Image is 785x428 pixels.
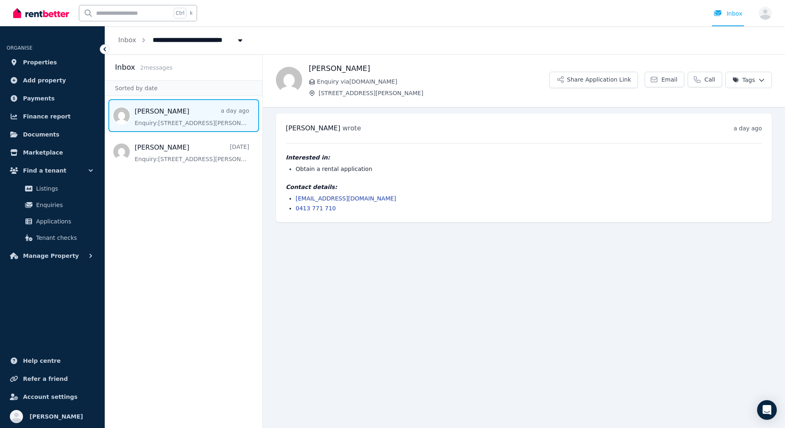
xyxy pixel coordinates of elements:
[13,7,69,19] img: RentBetter
[732,76,755,84] span: Tags
[342,124,361,132] span: wrote
[115,61,135,73] h2: Inbox
[174,8,186,18] span: Ctrl
[118,36,136,44] a: Inbox
[7,45,32,51] span: ORGANISE
[23,251,79,261] span: Manage Property
[23,112,71,121] span: Finance report
[286,153,762,162] h4: Interested in:
[10,213,95,230] a: Applications
[135,143,249,163] a: [PERSON_NAME][DATE]Enquiry:[STREET_ADDRESS][PERSON_NAME].
[10,230,95,246] a: Tenant checks
[286,183,762,191] h4: Contact details:
[10,180,95,197] a: Listings
[36,200,92,210] span: Enquiries
[7,389,98,405] a: Account settings
[317,77,549,86] span: Enquiry via [DOMAIN_NAME]
[105,80,262,96] div: Sorted by date
[23,148,63,157] span: Marketplace
[23,93,55,103] span: Payments
[10,197,95,213] a: Enquiries
[7,248,98,264] button: Manage Property
[105,26,257,54] nav: Breadcrumb
[7,126,98,143] a: Documents
[296,195,396,202] a: [EMAIL_ADDRESS][DOMAIN_NAME]
[23,130,60,139] span: Documents
[7,162,98,179] button: Find a tenant
[549,72,638,88] button: Share Application Link
[30,412,83,421] span: [PERSON_NAME]
[309,63,549,74] h1: [PERSON_NAME]
[7,54,98,71] a: Properties
[36,216,92,226] span: Applications
[7,90,98,107] a: Payments
[276,67,302,93] img: abdullah albaqawi
[190,10,193,16] span: k
[319,89,549,97] span: [STREET_ADDRESS][PERSON_NAME]
[7,108,98,125] a: Finance report
[23,166,67,175] span: Find a tenant
[296,205,336,212] a: 0413 771 710
[725,72,772,88] button: Tags
[23,374,68,384] span: Refer a friend
[734,125,762,132] time: a day ago
[36,184,92,194] span: Listings
[296,165,762,173] li: Obtain a rental application
[7,144,98,161] a: Marketplace
[7,353,98,369] a: Help centre
[7,371,98,387] a: Refer a friend
[23,75,66,85] span: Add property
[23,356,61,366] span: Help centre
[688,72,722,87] a: Call
[36,233,92,243] span: Tenant checks
[705,75,715,84] span: Call
[140,64,172,71] span: 2 message s
[714,9,742,18] div: Inbox
[661,75,677,84] span: Email
[757,400,777,420] div: Open Intercom Messenger
[7,72,98,89] a: Add property
[135,107,249,127] a: [PERSON_NAME]a day agoEnquiry:[STREET_ADDRESS][PERSON_NAME].
[645,72,684,87] a: Email
[286,124,340,132] span: [PERSON_NAME]
[105,96,262,171] nav: Message list
[23,57,57,67] span: Properties
[23,392,78,402] span: Account settings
